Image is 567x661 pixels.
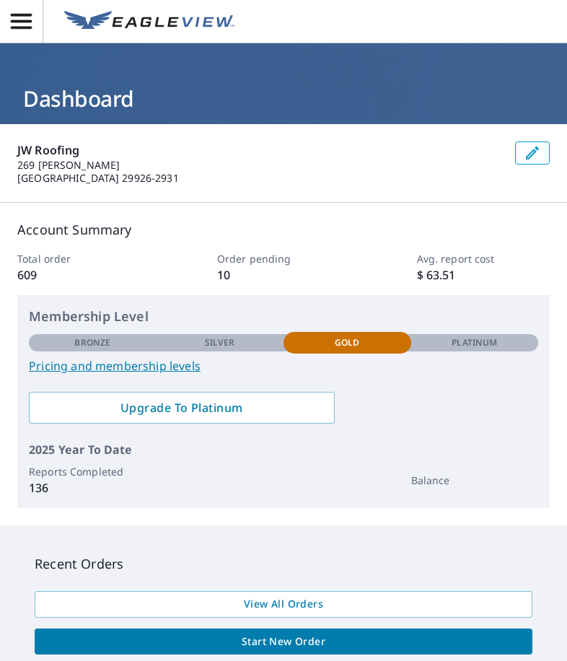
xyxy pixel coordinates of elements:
span: View All Orders [46,595,521,613]
p: Avg. report cost [417,251,550,266]
a: EV Logo [56,2,243,41]
p: Total order [17,251,151,266]
a: Pricing and membership levels [29,357,538,375]
p: [GEOGRAPHIC_DATA] 29926-2931 [17,172,504,185]
p: 609 [17,266,151,284]
h1: Dashboard [17,84,550,113]
p: Gold [335,336,359,349]
p: JW Roofing [17,141,504,159]
a: View All Orders [35,591,532,618]
p: 10 [217,266,351,284]
p: 136 [29,479,157,496]
p: Platinum [452,336,497,349]
a: Upgrade To Platinum [29,392,335,424]
img: EV Logo [64,11,234,32]
span: Start New Order [46,633,521,651]
p: $ 63.51 [417,266,550,284]
span: Upgrade To Platinum [40,400,323,416]
p: Order pending [217,251,351,266]
p: Balance [411,473,539,488]
p: 2025 Year To Date [29,441,538,458]
p: Account Summary [17,220,550,240]
p: Silver [205,336,235,349]
p: Reports Completed [29,464,157,479]
p: Recent Orders [35,554,532,574]
a: Start New Order [35,629,532,655]
p: Bronze [74,336,110,349]
p: 269 [PERSON_NAME] [17,159,504,172]
p: Membership Level [29,307,538,326]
